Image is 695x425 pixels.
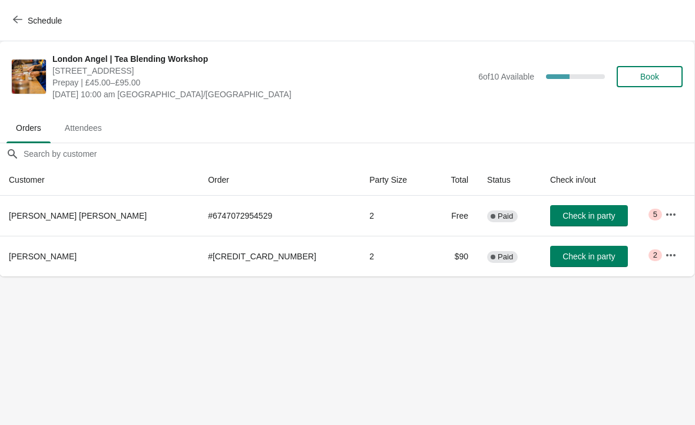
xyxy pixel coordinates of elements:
span: Orders [6,117,51,139]
th: Status [478,164,541,196]
span: [PERSON_NAME] [PERSON_NAME] [9,211,147,220]
td: # [CREDIT_CARD_NUMBER] [198,236,360,276]
span: London Angel | Tea Blending Workshop [52,53,472,65]
span: Prepay | £45.00–£95.00 [52,77,472,88]
span: Book [640,72,659,81]
button: Schedule [6,10,71,31]
span: [DATE] 10:00 am [GEOGRAPHIC_DATA]/[GEOGRAPHIC_DATA] [52,88,472,100]
td: 2 [360,236,432,276]
th: Party Size [360,164,432,196]
span: Paid [498,252,513,262]
td: 2 [360,196,432,236]
span: 2 [653,251,657,260]
span: 5 [653,210,657,219]
span: Attendees [55,117,111,139]
button: Check in party [550,246,628,267]
td: # 6747072954529 [198,196,360,236]
th: Order [198,164,360,196]
input: Search by customer [23,143,694,164]
span: Schedule [28,16,62,25]
span: Check in party [562,252,615,261]
span: Check in party [562,211,615,220]
td: $90 [432,236,478,276]
th: Total [432,164,478,196]
span: 6 of 10 Available [478,72,534,81]
button: Book [617,66,683,87]
td: Free [432,196,478,236]
span: Paid [498,212,513,221]
span: [PERSON_NAME] [9,252,77,261]
button: Check in party [550,205,628,226]
th: Check in/out [541,164,656,196]
img: London Angel | Tea Blending Workshop [12,60,46,94]
span: [STREET_ADDRESS] [52,65,472,77]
